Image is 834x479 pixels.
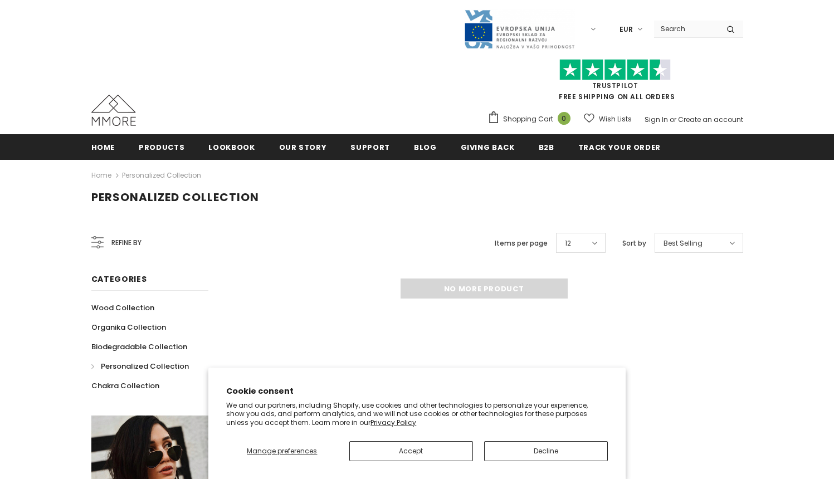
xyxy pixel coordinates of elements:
[664,238,703,249] span: Best Selling
[350,134,390,159] a: support
[111,237,142,249] span: Refine by
[464,24,575,33] a: Javni Razpis
[370,418,416,427] a: Privacy Policy
[578,142,661,153] span: Track your order
[558,112,570,125] span: 0
[599,114,632,125] span: Wish Lists
[279,142,327,153] span: Our Story
[91,337,187,356] a: Biodegradable Collection
[349,441,473,461] button: Accept
[91,317,166,337] a: Organika Collection
[592,81,638,90] a: Trustpilot
[645,115,668,124] a: Sign In
[91,380,159,391] span: Chakra Collection
[503,114,553,125] span: Shopping Cart
[484,441,608,461] button: Decline
[226,401,608,427] p: We and our partners, including Shopify, use cookies and other technologies to personalize your ex...
[678,115,743,124] a: Create an account
[91,273,147,285] span: Categories
[578,134,661,159] a: Track your order
[101,361,189,372] span: Personalized Collection
[539,142,554,153] span: B2B
[139,142,184,153] span: Products
[350,142,390,153] span: support
[620,24,633,35] span: EUR
[495,238,548,249] label: Items per page
[91,169,111,182] a: Home
[122,170,201,180] a: Personalized Collection
[584,109,632,129] a: Wish Lists
[461,142,515,153] span: Giving back
[139,134,184,159] a: Products
[487,64,743,101] span: FREE SHIPPING ON ALL ORDERS
[91,322,166,333] span: Organika Collection
[670,115,676,124] span: or
[487,111,576,128] a: Shopping Cart 0
[414,134,437,159] a: Blog
[461,134,515,159] a: Giving back
[91,356,189,376] a: Personalized Collection
[91,95,136,126] img: MMORE Cases
[91,298,154,317] a: Wood Collection
[539,134,554,159] a: B2B
[247,446,317,456] span: Manage preferences
[565,238,571,249] span: 12
[559,59,671,81] img: Trust Pilot Stars
[464,9,575,50] img: Javni Razpis
[208,134,255,159] a: Lookbook
[91,302,154,313] span: Wood Collection
[414,142,437,153] span: Blog
[226,385,608,397] h2: Cookie consent
[622,238,646,249] label: Sort by
[654,21,718,37] input: Search Site
[91,134,115,159] a: Home
[91,376,159,395] a: Chakra Collection
[91,341,187,352] span: Biodegradable Collection
[91,142,115,153] span: Home
[279,134,327,159] a: Our Story
[208,142,255,153] span: Lookbook
[226,441,338,461] button: Manage preferences
[91,189,259,205] span: Personalized Collection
